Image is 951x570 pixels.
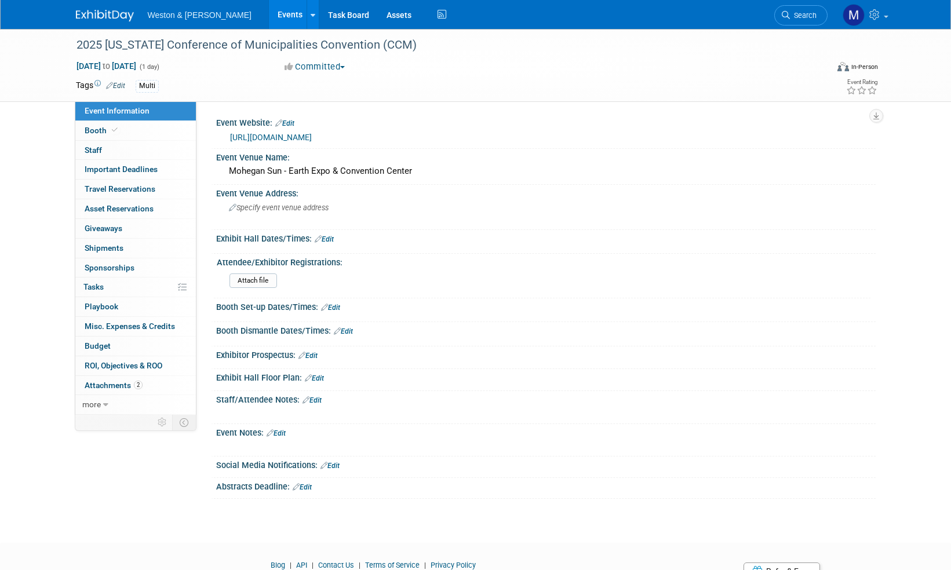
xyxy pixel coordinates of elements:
[846,79,877,85] div: Event Rating
[139,63,159,71] span: (1 day)
[85,321,175,331] span: Misc. Expenses & Credits
[225,162,867,180] div: Mohegan Sun - Earth Expo & Convention Center
[134,381,143,389] span: 2
[293,483,312,491] a: Edit
[75,101,196,120] a: Event Information
[152,415,173,430] td: Personalize Event Tab Strip
[85,184,155,193] span: Travel Reservations
[85,204,154,213] span: Asset Reservations
[75,121,196,140] a: Booth
[172,415,196,430] td: Toggle Event Tabs
[320,462,340,470] a: Edit
[321,304,340,312] a: Edit
[216,298,876,313] div: Booth Set-up Dates/Times:
[216,114,876,129] div: Event Website:
[85,165,158,174] span: Important Deadlines
[75,239,196,258] a: Shipments
[75,297,196,316] a: Playbook
[75,376,196,395] a: Attachments2
[216,230,876,245] div: Exhibit Hall Dates/Times:
[76,10,134,21] img: ExhibitDay
[315,235,334,243] a: Edit
[365,561,420,569] a: Terms of Service
[75,317,196,336] a: Misc. Expenses & Credits
[85,381,143,390] span: Attachments
[216,322,876,337] div: Booth Dismantle Dates/Times:
[216,456,876,472] div: Social Media Notifications:
[216,149,876,163] div: Event Venue Name:
[431,561,476,569] a: Privacy Policy
[82,400,101,409] span: more
[85,224,122,233] span: Giveaways
[85,263,134,272] span: Sponsorships
[334,327,353,335] a: Edit
[148,10,252,20] span: Weston & [PERSON_NAME]
[421,561,429,569] span: |
[76,79,125,93] td: Tags
[759,60,879,78] div: Event Format
[216,478,876,493] div: Abstracts Deadline:
[229,203,329,212] span: Specify event venue address
[305,374,324,382] a: Edit
[75,160,196,179] a: Important Deadlines
[790,11,817,20] span: Search
[296,561,307,569] a: API
[85,361,162,370] span: ROI, Objectives & ROO
[106,82,125,90] a: Edit
[271,561,285,569] a: Blog
[275,119,294,127] a: Edit
[217,254,870,268] div: Attendee/Exhibitor Registrations:
[75,337,196,356] a: Budget
[76,61,137,71] span: [DATE] [DATE]
[216,185,876,199] div: Event Venue Address:
[774,5,828,25] a: Search
[309,561,316,569] span: |
[216,369,876,384] div: Exhibit Hall Floor Plan:
[85,302,118,311] span: Playbook
[75,141,196,160] a: Staff
[216,424,876,439] div: Event Notes:
[75,277,196,297] a: Tasks
[75,180,196,199] a: Travel Reservations
[356,561,363,569] span: |
[85,145,102,155] span: Staff
[843,4,865,26] img: Mary Ann Trujillo
[112,127,118,133] i: Booth reservation complete
[230,133,312,142] a: [URL][DOMAIN_NAME]
[287,561,294,569] span: |
[75,395,196,414] a: more
[318,561,354,569] a: Contact Us
[216,346,876,361] div: Exhibitor Prospectus:
[85,106,150,115] span: Event Information
[75,356,196,375] a: ROI, Objectives & ROO
[837,62,849,71] img: Format-Inperson.png
[267,429,286,437] a: Edit
[216,391,876,406] div: Staff/Attendee Notes:
[85,126,120,135] span: Booth
[85,243,123,253] span: Shipments
[298,352,318,360] a: Edit
[83,282,104,291] span: Tasks
[280,61,349,73] button: Committed
[136,80,159,92] div: Multi
[303,396,322,404] a: Edit
[75,199,196,218] a: Asset Reservations
[75,219,196,238] a: Giveaways
[85,341,111,350] span: Budget
[851,63,878,71] div: In-Person
[101,61,112,71] span: to
[72,35,810,56] div: 2025 [US_STATE] Conference of Municipalities Convention (CCM)
[75,258,196,277] a: Sponsorships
